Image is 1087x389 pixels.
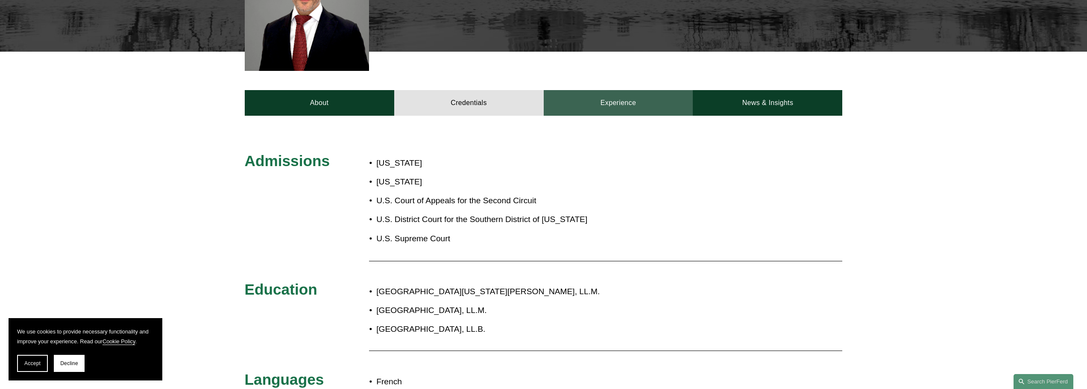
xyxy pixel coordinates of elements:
[245,371,324,388] span: Languages
[1014,374,1073,389] a: Search this site
[245,152,330,169] span: Admissions
[376,193,593,208] p: U.S. Court of Appeals for the Second Circuit
[245,90,394,116] a: About
[544,90,693,116] a: Experience
[376,212,593,227] p: U.S. District Court for the Southern District of [US_STATE]
[394,90,544,116] a: Credentials
[17,355,48,372] button: Accept
[245,281,317,298] span: Education
[376,303,768,318] p: [GEOGRAPHIC_DATA], LL.M.
[54,355,85,372] button: Decline
[376,231,593,246] p: U.S. Supreme Court
[376,156,593,171] p: [US_STATE]
[60,360,78,366] span: Decline
[376,175,593,190] p: [US_STATE]
[376,284,768,299] p: [GEOGRAPHIC_DATA][US_STATE][PERSON_NAME], LL.M.
[24,360,41,366] span: Accept
[376,322,768,337] p: [GEOGRAPHIC_DATA], LL.B.
[9,318,162,380] section: Cookie banner
[693,90,842,116] a: News & Insights
[17,327,154,346] p: We use cookies to provide necessary functionality and improve your experience. Read our .
[103,338,135,345] a: Cookie Policy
